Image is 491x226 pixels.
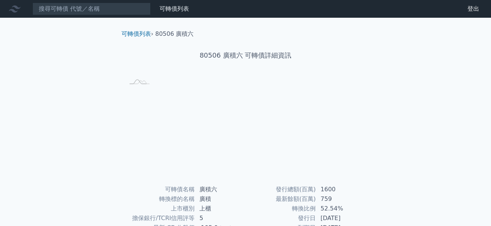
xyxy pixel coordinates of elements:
[316,185,367,194] td: 1600
[124,194,195,204] td: 轉換標的名稱
[245,204,316,213] td: 轉換比例
[121,30,153,38] li: ›
[245,194,316,204] td: 最新餘額(百萬)
[159,5,189,12] a: 可轉債列表
[316,204,367,213] td: 52.54%
[195,185,245,194] td: 廣積六
[121,30,151,37] a: 可轉債列表
[245,185,316,194] td: 發行總額(百萬)
[195,204,245,213] td: 上櫃
[116,50,375,61] h1: 80506 廣積六 可轉債詳細資訊
[32,3,151,15] input: 搜尋可轉債 代號／名稱
[195,194,245,204] td: 廣積
[124,204,195,213] td: 上市櫃別
[124,213,195,223] td: 擔保銀行/TCRI信用評等
[155,30,194,38] li: 80506 廣積六
[124,185,195,194] td: 可轉債名稱
[316,213,367,223] td: [DATE]
[245,213,316,223] td: 發行日
[316,194,367,204] td: 759
[195,213,245,223] td: 5
[454,191,491,226] iframe: Chat Widget
[461,3,485,15] a: 登出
